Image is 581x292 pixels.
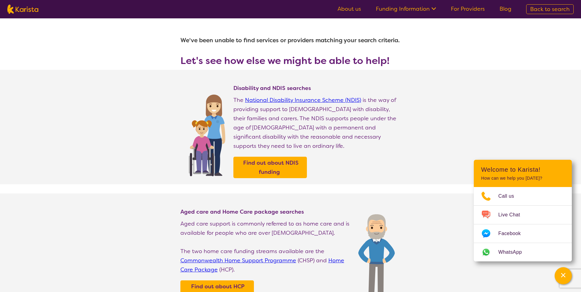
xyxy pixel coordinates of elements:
a: Funding Information [376,5,436,13]
h2: Welcome to Karista! [481,166,564,173]
a: For Providers [451,5,485,13]
p: Aged care support is commonly referred to as home care and is available for people who are over [... [180,219,352,238]
img: Find NDIS and Disability services and providers [187,91,227,176]
p: How can we help you [DATE]? [481,176,564,181]
h4: Aged care and Home Care package searches [180,208,352,215]
p: The two home care funding streams available are the (CHSP) and (HCP). [180,247,352,274]
a: Commonwealth Home Support Programme [180,257,296,264]
span: WhatsApp [498,248,529,257]
button: Channel Menu [555,267,572,284]
a: National Disability Insurance Scheme (NDIS) [245,96,361,104]
img: Karista logo [7,5,38,14]
b: Find out about NDIS funding [243,159,299,176]
a: Blog [500,5,511,13]
span: Call us [498,192,522,201]
div: Channel Menu [474,160,572,261]
span: Back to search [530,6,570,13]
h4: Disability and NDIS searches [233,84,401,92]
p: The is the way of providing support to [DEMOGRAPHIC_DATA] with disability, their families and car... [233,95,401,151]
h3: Let's see how else we might be able to help! [180,55,401,66]
a: Back to search [526,4,574,14]
ul: Choose channel [474,187,572,261]
a: About us [338,5,361,13]
span: Live Chat [498,210,527,219]
a: Web link opens in a new tab. [474,243,572,261]
span: Facebook [498,229,528,238]
a: Find out about NDIS funding [235,158,305,177]
h1: We've been unable to find services or providers matching your search criteria. [180,33,401,48]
